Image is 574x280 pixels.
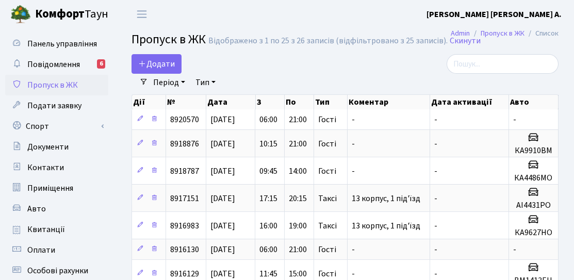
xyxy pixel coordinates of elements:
span: - [513,244,516,255]
div: 6 [97,59,105,69]
a: Повідомлення6 [5,54,108,75]
span: [DATE] [210,193,235,204]
nav: breadcrumb [435,23,574,44]
span: - [352,166,355,177]
span: - [434,193,437,204]
span: Квитанції [27,224,65,235]
span: [DATE] [210,114,235,125]
span: Авто [27,203,46,215]
span: 15:00 [289,268,307,279]
span: 21:00 [289,114,307,125]
span: 13 корпус, 1 під'їзд [352,220,420,232]
span: 06:00 [259,114,277,125]
a: Скинути [450,36,481,46]
span: Таксі [318,194,337,203]
span: Гості [318,167,336,175]
span: - [352,244,355,255]
span: - [352,268,355,279]
a: Документи [5,137,108,157]
h5: АІ4431РО [513,201,554,210]
span: - [434,220,437,232]
span: Таксі [318,222,337,230]
span: Особові рахунки [27,265,88,276]
button: Переключити навігацію [129,6,155,23]
span: Контакти [27,162,64,173]
span: - [434,244,437,255]
span: [DATE] [210,220,235,232]
span: - [352,138,355,150]
th: Авто [509,95,559,109]
span: Документи [27,141,69,153]
span: Панель управління [27,38,97,50]
span: 16:00 [259,220,277,232]
span: 10:15 [259,138,277,150]
a: Панель управління [5,34,108,54]
span: - [434,166,437,177]
span: [DATE] [210,244,235,255]
th: Дата активації [430,95,509,109]
b: [PERSON_NAME] [PERSON_NAME] А. [427,9,562,20]
a: Контакти [5,157,108,178]
span: 8918787 [170,166,199,177]
span: 21:00 [289,138,307,150]
span: - [434,138,437,150]
span: 20:15 [289,193,307,204]
span: 8916983 [170,220,199,232]
span: Гості [318,270,336,278]
span: 21:00 [289,244,307,255]
a: Період [149,74,189,91]
li: Список [524,28,559,39]
span: 11:45 [259,268,277,279]
span: Гості [318,245,336,254]
span: Пропуск в ЖК [132,30,206,48]
a: Приміщення [5,178,108,199]
span: Гості [318,140,336,148]
span: Подати заявку [27,100,81,111]
span: 19:00 [289,220,307,232]
span: 8917151 [170,193,199,204]
span: - [434,268,437,279]
input: Пошук... [447,54,559,74]
span: Додати [138,58,175,70]
th: Коментар [348,95,430,109]
span: [DATE] [210,166,235,177]
a: Квитанції [5,219,108,240]
th: Тип [314,95,347,109]
th: По [285,95,314,109]
span: Гості [318,116,336,124]
span: Приміщення [27,183,73,194]
a: Тип [191,74,220,91]
a: Пропуск в ЖК [5,75,108,95]
span: Пропуск в ЖК [27,79,78,91]
th: Дата [206,95,256,109]
th: № [166,95,206,109]
span: 13 корпус, 1 під'їзд [352,193,420,204]
span: 8920570 [170,114,199,125]
b: Комфорт [35,6,85,22]
span: [DATE] [210,268,235,279]
div: Відображено з 1 по 25 з 26 записів (відфільтровано з 25 записів). [208,36,448,46]
span: 14:00 [289,166,307,177]
span: 8916129 [170,268,199,279]
a: Admin [451,28,470,39]
span: - [352,114,355,125]
span: 06:00 [259,244,277,255]
a: Подати заявку [5,95,108,116]
span: - [513,114,516,125]
span: Оплати [27,244,55,256]
th: З [256,95,285,109]
span: Повідомлення [27,59,80,70]
a: [PERSON_NAME] [PERSON_NAME] А. [427,8,562,21]
span: [DATE] [210,138,235,150]
img: logo.png [10,4,31,25]
span: 8916130 [170,244,199,255]
a: Пропуск в ЖК [481,28,524,39]
span: Таун [35,6,108,23]
a: Спорт [5,116,108,137]
span: - [434,114,437,125]
span: 17:15 [259,193,277,204]
a: Оплати [5,240,108,260]
span: 8918876 [170,138,199,150]
a: Авто [5,199,108,219]
span: 09:45 [259,166,277,177]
